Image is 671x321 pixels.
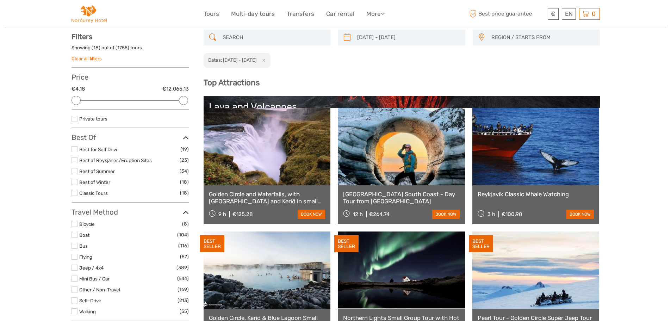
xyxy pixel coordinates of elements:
a: book now [566,210,594,219]
button: x [257,56,267,64]
a: Best of Reykjanes/Eruption Sites [79,158,152,163]
a: book now [298,210,325,219]
a: Best of Summer [79,168,115,174]
div: BEST SELLER [200,235,224,253]
span: 9 h [218,211,226,217]
div: Showing ( ) out of ( ) tours [72,44,189,55]
a: Reykjavík Classic Whale Watching [478,191,594,198]
a: Classic Tours [79,190,108,196]
span: (389) [176,264,189,272]
div: BEST SELLER [469,235,493,253]
div: Lava and Volcanoes [209,101,595,112]
span: (18) [180,178,189,186]
label: 1755 [117,44,128,51]
a: Flying [79,254,92,260]
span: (169) [178,285,189,294]
label: €4.18 [72,85,85,93]
strong: Filters [72,32,92,41]
b: Top Attractions [204,78,260,87]
h3: Travel Method [72,208,189,216]
label: €12,065.13 [162,85,189,93]
span: (213) [178,296,189,304]
h3: Best Of [72,133,189,142]
span: (23) [180,156,189,164]
a: Self-Drive [79,298,101,303]
a: Transfers [287,9,314,19]
a: Bus [79,243,88,249]
div: €264.74 [369,211,390,217]
a: book now [432,210,460,219]
button: Open LiveChat chat widget [81,11,89,19]
a: Multi-day tours [231,9,275,19]
h2: Dates: [DATE] - [DATE] [208,57,256,63]
span: 12 h [353,211,363,217]
span: Best price guarantee [468,8,546,20]
a: Golden Circle and Waterfalls, with [GEOGRAPHIC_DATA] and Kerið in small group [209,191,325,205]
a: [GEOGRAPHIC_DATA] South Coast - Day Tour from [GEOGRAPHIC_DATA] [343,191,460,205]
span: 3 h [487,211,495,217]
a: Walking [79,309,96,314]
div: BEST SELLER [334,235,359,253]
a: Other / Non-Travel [79,287,120,292]
a: Jeep / 4x4 [79,265,104,271]
div: EN [562,8,576,20]
span: (34) [180,167,189,175]
p: We're away right now. Please check back later! [10,12,80,18]
span: (644) [177,274,189,283]
a: Clear all filters [72,56,102,61]
span: (57) [180,253,189,261]
span: (18) [180,189,189,197]
input: SELECT DATES [354,31,462,44]
a: Lava and Volcanoes [209,101,595,150]
span: (8) [182,220,189,228]
button: REGION / STARTS FROM [488,32,596,43]
h3: Price [72,73,189,81]
a: Bicycle [79,221,95,227]
span: (19) [180,145,189,153]
a: Mini Bus / Car [79,276,110,282]
span: (55) [180,307,189,315]
a: Boat [79,232,89,238]
a: Tours [204,9,219,19]
a: More [366,9,385,19]
span: € [551,10,555,17]
a: Best for Self Drive [79,147,119,152]
div: €125.28 [232,211,253,217]
a: Best of Winter [79,179,110,185]
input: SEARCH [220,31,327,44]
span: (104) [177,231,189,239]
div: €100.98 [502,211,522,217]
label: 18 [93,44,99,51]
span: 0 [591,10,597,17]
a: Car rental [326,9,354,19]
span: (116) [178,242,189,250]
img: Norðurey Hótel [72,5,107,23]
a: Private tours [79,116,107,122]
